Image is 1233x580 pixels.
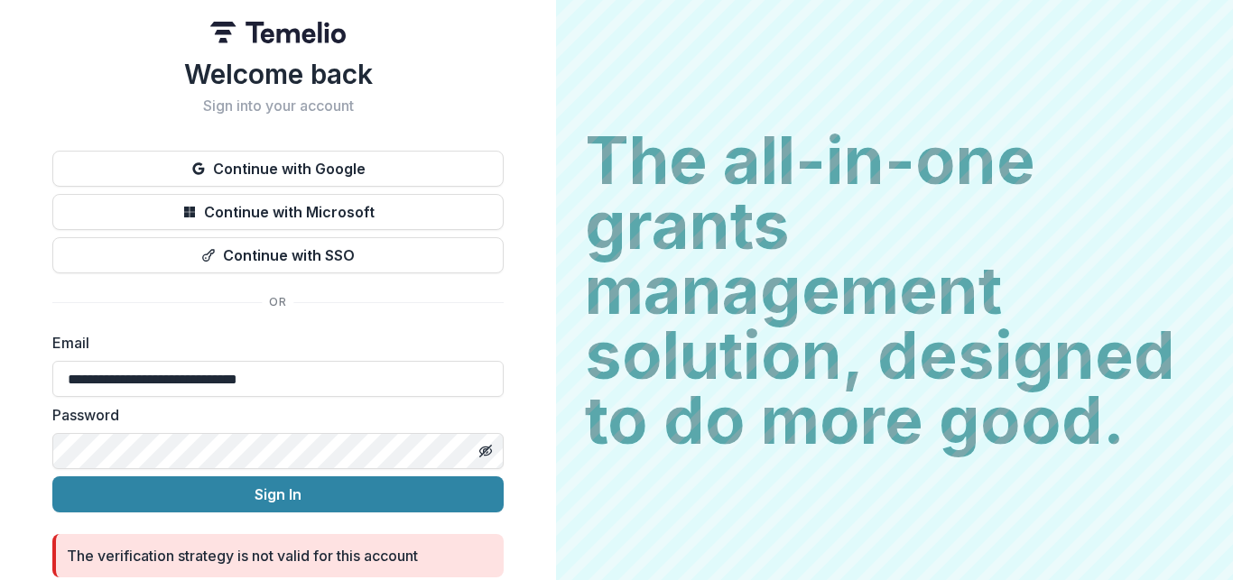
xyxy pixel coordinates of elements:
button: Continue with Google [52,151,504,187]
label: Email [52,332,493,354]
div: The verification strategy is not valid for this account [67,545,418,566]
label: Password [52,404,493,426]
h2: Sign into your account [52,97,504,115]
button: Continue with Microsoft [52,194,504,230]
button: Toggle password visibility [471,437,500,465]
h1: Welcome back [52,58,504,90]
button: Sign In [52,476,504,512]
img: Temelio [210,22,346,43]
button: Continue with SSO [52,237,504,273]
